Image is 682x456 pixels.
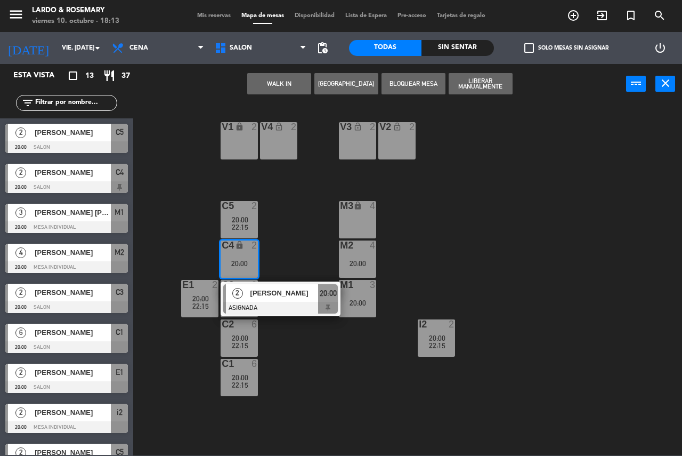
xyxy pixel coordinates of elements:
[230,44,252,52] span: SALON
[35,127,111,138] span: [PERSON_NAME]
[8,6,24,26] button: menu
[370,201,376,211] div: 4
[236,13,289,19] span: Mapa de mesas
[85,70,94,82] span: 13
[67,69,79,82] i: crop_square
[320,287,337,300] span: 20:00
[91,42,104,54] i: arrow_drop_down
[232,381,248,389] span: 22:15
[15,287,26,298] span: 2
[103,69,116,82] i: restaurant
[626,76,646,92] button: power_input
[232,223,248,231] span: 22:15
[524,43,608,53] label: Solo mesas sin asignar
[596,9,608,22] i: exit_to_app
[232,288,243,299] span: 2
[232,334,248,342] span: 20:00
[339,299,376,307] div: 20:00
[567,9,580,22] i: add_circle_outline
[370,280,376,290] div: 3
[251,241,258,250] div: 2
[524,43,534,53] span: check_box_outline_blank
[316,42,329,54] span: pending_actions
[655,76,675,92] button: close
[429,341,445,350] span: 22:15
[116,126,124,139] span: C5
[624,9,637,22] i: turned_in_not
[370,122,376,132] div: 2
[340,241,340,250] div: M2
[15,207,26,218] span: 3
[559,6,588,25] span: RESERVAR MESA
[15,407,26,418] span: 2
[115,246,124,259] span: M2
[32,5,119,16] div: Lardo & Rosemary
[409,122,416,132] div: 2
[35,287,111,298] span: [PERSON_NAME]
[232,373,248,382] span: 20:00
[116,326,124,339] span: C1
[421,40,494,56] div: Sin sentar
[35,167,111,178] span: [PERSON_NAME]
[35,247,111,258] span: [PERSON_NAME]
[419,319,419,329] div: i2
[261,122,262,132] div: V4
[192,13,236,19] span: Mis reservas
[15,247,26,258] span: 4
[32,16,119,27] div: viernes 10. octubre - 18:13
[370,241,376,250] div: 4
[653,9,666,22] i: search
[274,122,283,131] i: lock_open
[251,201,258,211] div: 2
[192,294,209,303] span: 20:00
[34,97,117,109] input: Filtrar por nombre...
[15,367,26,378] span: 2
[340,280,340,290] div: M1
[291,122,297,132] div: 2
[659,77,672,90] i: close
[429,334,445,342] span: 20:00
[381,73,445,94] button: Bloquear Mesa
[232,341,248,350] span: 22:15
[121,70,130,82] span: 37
[5,69,77,82] div: Esta vista
[15,167,26,178] span: 2
[212,280,218,290] div: 2
[340,122,340,132] div: V3
[247,73,311,94] button: WALK IN
[182,280,183,290] div: E1
[339,260,376,267] div: 20:00
[251,359,258,369] div: 6
[235,122,244,131] i: lock
[392,13,432,19] span: Pre-acceso
[35,207,111,218] span: [PERSON_NAME] [PERSON_NAME]
[221,260,258,267] div: 20:00
[250,287,319,299] span: [PERSON_NAME]
[116,166,124,179] span: C4
[251,122,258,132] div: 2
[15,327,26,338] span: 6
[654,42,667,54] i: power_settings_new
[235,241,244,250] i: lock
[116,366,124,379] span: E1
[349,40,421,56] div: Todas
[353,122,362,131] i: lock_open
[314,73,378,94] button: [GEOGRAPHIC_DATA]
[645,6,674,25] span: BUSCAR
[117,406,123,419] span: i2
[116,286,124,299] span: C3
[129,44,148,52] span: Cena
[15,127,26,138] span: 2
[251,319,258,329] div: 6
[393,122,402,131] i: lock_open
[192,302,209,310] span: 22:15
[115,206,124,219] span: M1
[35,327,111,338] span: [PERSON_NAME]
[340,13,392,19] span: Lista de Espera
[616,6,645,25] span: Reserva especial
[35,407,111,418] span: [PERSON_NAME]
[432,13,491,19] span: Tarjetas de regalo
